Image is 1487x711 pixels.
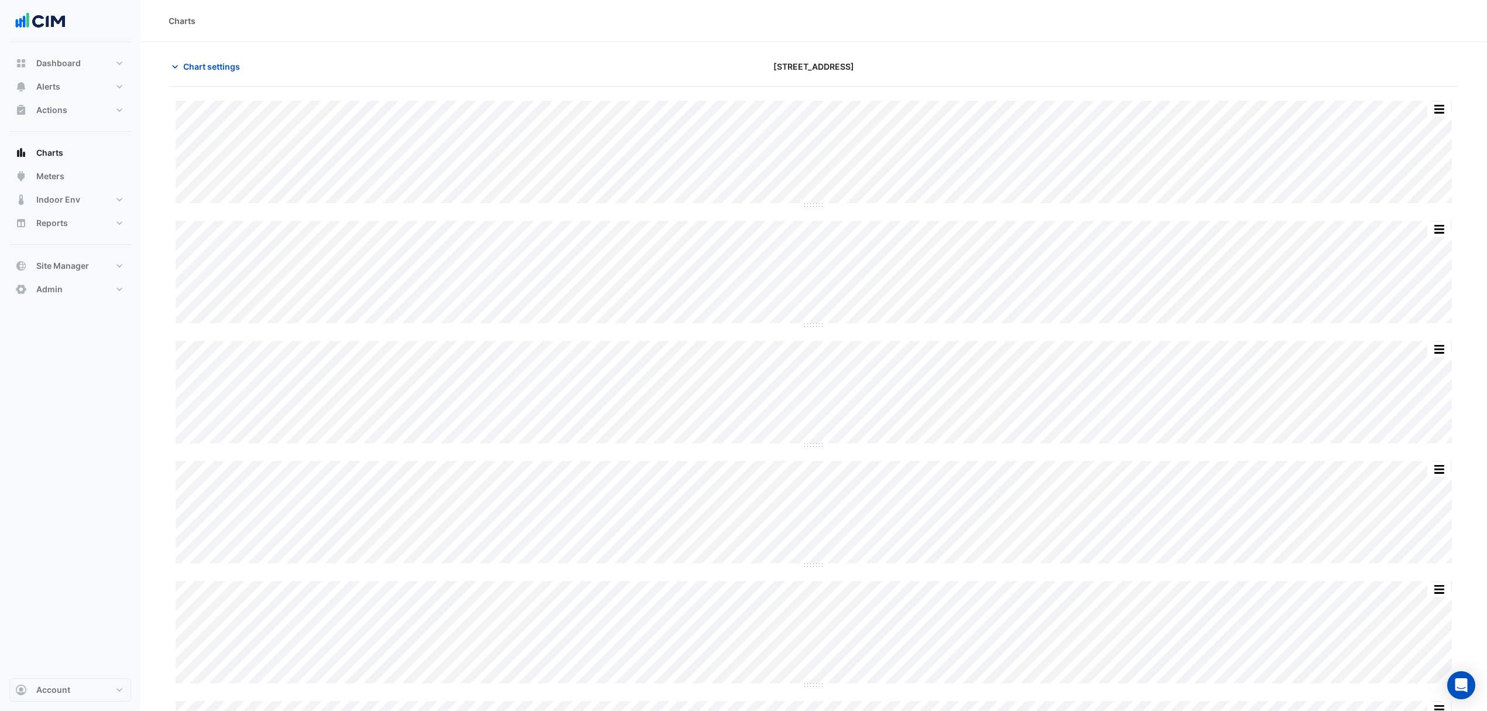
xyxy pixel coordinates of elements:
span: Site Manager [36,260,89,272]
button: More Options [1427,462,1451,477]
span: Indoor Env [36,194,80,206]
app-icon: Alerts [15,81,27,93]
app-icon: Dashboard [15,57,27,69]
button: Actions [9,98,131,122]
app-icon: Charts [15,147,27,159]
div: Charts [169,15,196,27]
button: More Options [1427,222,1451,237]
app-icon: Actions [15,104,27,116]
button: Reports [9,211,131,235]
span: Meters [36,170,64,182]
button: Alerts [9,75,131,98]
button: More Options [1427,342,1451,357]
span: Admin [36,283,63,295]
span: Chart settings [183,60,240,73]
span: [STREET_ADDRESS] [773,60,854,73]
button: Indoor Env [9,188,131,211]
span: Dashboard [36,57,81,69]
button: Charts [9,141,131,165]
button: Site Manager [9,254,131,278]
img: Company Logo [14,9,67,33]
app-icon: Meters [15,170,27,182]
span: Charts [36,147,63,159]
button: Admin [9,278,131,301]
button: More Options [1427,102,1451,117]
span: Alerts [36,81,60,93]
app-icon: Admin [15,283,27,295]
app-icon: Reports [15,217,27,229]
app-icon: Indoor Env [15,194,27,206]
button: Chart settings [169,56,248,77]
div: Open Intercom Messenger [1447,671,1475,699]
app-icon: Site Manager [15,260,27,272]
span: Reports [36,217,68,229]
button: Account [9,678,131,702]
button: More Options [1427,582,1451,597]
button: Meters [9,165,131,188]
button: Dashboard [9,52,131,75]
span: Actions [36,104,67,116]
span: Account [36,684,70,696]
